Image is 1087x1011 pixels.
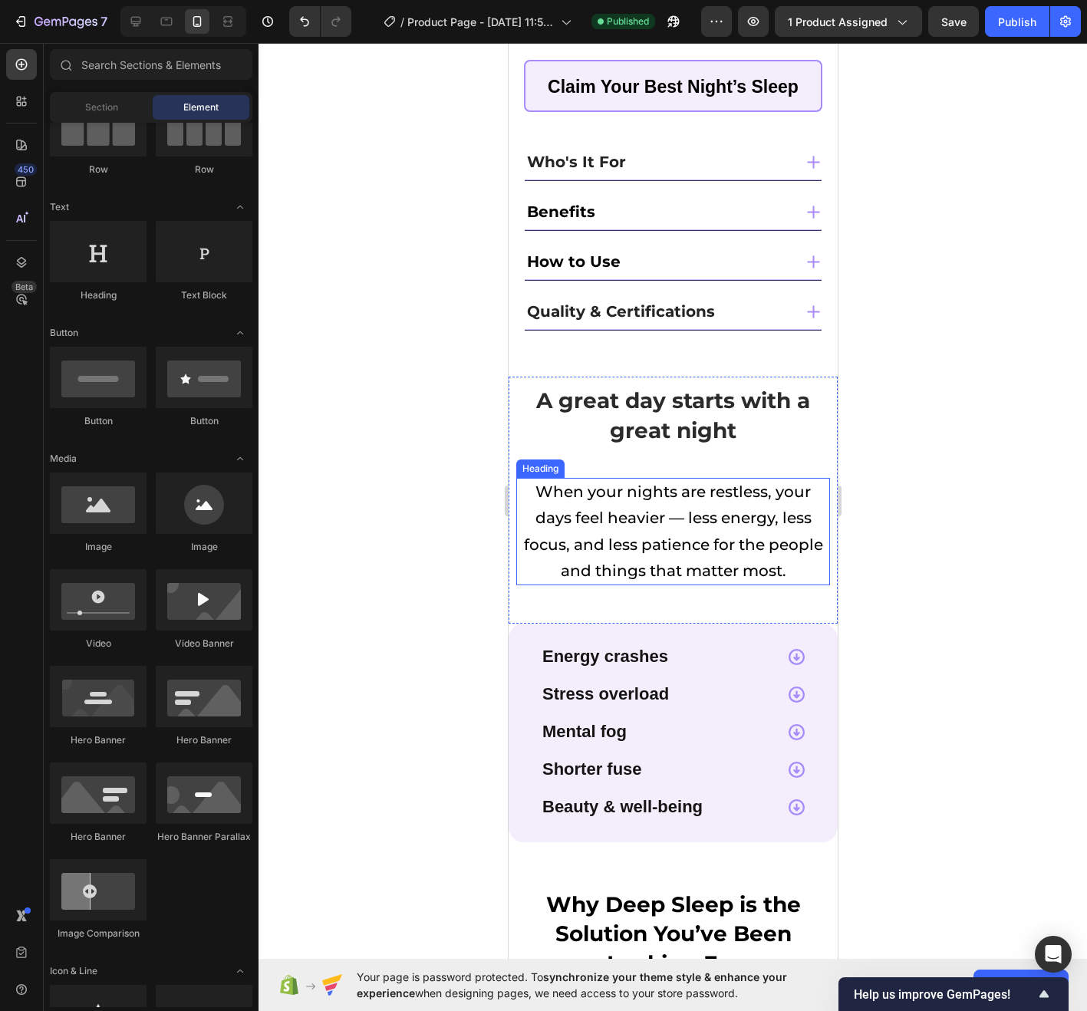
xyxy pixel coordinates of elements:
[50,964,97,978] span: Icon & Line
[50,540,147,554] div: Image
[156,830,252,844] div: Hero Banner Parallax
[50,414,147,428] div: Button
[12,281,37,293] div: Beta
[228,446,252,471] span: Toggle open
[156,540,252,554] div: Image
[788,14,888,30] span: 1 product assigned
[6,6,114,37] button: 7
[15,163,37,176] div: 450
[854,987,1035,1002] span: Help us improve GemPages!
[228,321,252,345] span: Toggle open
[156,288,252,302] div: Text Block
[607,15,649,28] span: Published
[156,637,252,650] div: Video Banner
[156,733,252,747] div: Hero Banner
[775,6,922,37] button: 1 product assigned
[928,6,979,37] button: Save
[1035,936,1072,973] div: Open Intercom Messenger
[998,14,1036,30] div: Publish
[289,6,351,37] div: Undo/Redo
[357,970,787,999] span: synchronize your theme style & enhance your experience
[228,959,252,983] span: Toggle open
[985,6,1049,37] button: Publish
[50,637,147,650] div: Video
[50,163,147,176] div: Row
[407,14,555,30] span: Product Page - [DATE] 11:59:36
[50,200,69,214] span: Text
[50,49,252,80] input: Search Sections & Elements
[509,43,838,959] iframe: Design area
[85,100,118,114] span: Section
[941,15,967,28] span: Save
[50,733,147,747] div: Hero Banner
[50,326,78,340] span: Button
[973,970,1069,1000] button: Allow access
[100,12,107,31] p: 7
[183,100,219,114] span: Element
[50,288,147,302] div: Heading
[400,14,404,30] span: /
[228,195,252,219] span: Toggle open
[50,452,77,466] span: Media
[854,985,1053,1003] button: Show survey - Help us improve GemPages!
[50,830,147,844] div: Hero Banner
[156,414,252,428] div: Button
[50,927,147,940] div: Image Comparison
[156,163,252,176] div: Row
[357,969,847,1001] span: Your page is password protected. To when designing pages, we need access to your store password.
[38,848,292,934] strong: Why Deep Sleep is the Solution You’ve Been Looking For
